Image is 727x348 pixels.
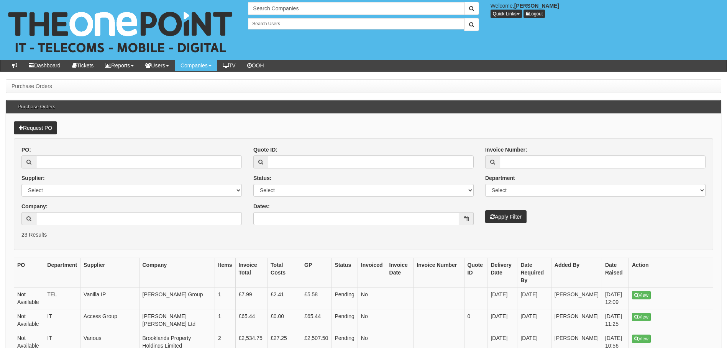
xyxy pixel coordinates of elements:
[215,309,235,331] td: 1
[11,82,52,90] li: Purchase Orders
[241,60,270,71] a: OOH
[414,258,464,288] th: Invoice Number
[267,258,301,288] th: Total Costs
[139,309,215,331] td: [PERSON_NAME] [PERSON_NAME] Ltd
[248,2,464,15] input: Search Companies
[331,258,358,288] th: Status
[485,210,527,223] button: Apply Filter
[44,258,80,288] th: Department
[301,258,331,288] th: GP
[487,309,517,331] td: [DATE]
[524,10,545,18] a: Logout
[21,146,31,154] label: PO:
[358,258,386,288] th: Invoiced
[14,309,44,331] td: Not Available
[267,309,301,331] td: £0.00
[485,174,515,182] label: Department
[491,10,522,18] button: Quick Links
[632,291,651,299] a: View
[217,60,241,71] a: TV
[66,60,100,71] a: Tickets
[14,258,44,288] th: PO
[487,258,517,288] th: Delivery Date
[464,309,487,331] td: 0
[464,258,487,288] th: Quote ID
[21,174,45,182] label: Supplier:
[301,288,331,309] td: £5.58
[517,258,551,288] th: Date Required By
[215,288,235,309] td: 1
[14,121,57,134] a: Request PO
[235,258,267,288] th: Invoice Total
[23,60,66,71] a: Dashboard
[517,309,551,331] td: [DATE]
[14,100,59,113] h3: Purchase Orders
[80,288,139,309] td: Vanilla IP
[358,288,386,309] td: No
[487,288,517,309] td: [DATE]
[485,146,527,154] label: Invoice Number:
[551,258,602,288] th: Added By
[99,60,139,71] a: Reports
[517,288,551,309] td: [DATE]
[629,258,713,288] th: Action
[331,309,358,331] td: Pending
[248,18,464,29] input: Search Users
[602,309,629,331] td: [DATE] 11:25
[551,309,602,331] td: [PERSON_NAME]
[44,288,80,309] td: TEL
[80,309,139,331] td: Access Group
[235,288,267,309] td: £7.99
[139,288,215,309] td: [PERSON_NAME] Group
[44,309,80,331] td: IT
[139,258,215,288] th: Company
[602,258,629,288] th: Date Raised
[602,288,629,309] td: [DATE] 12:09
[215,258,235,288] th: Items
[551,288,602,309] td: [PERSON_NAME]
[21,203,48,210] label: Company:
[301,309,331,331] td: £65.44
[632,335,651,343] a: View
[175,60,217,71] a: Companies
[253,203,270,210] label: Dates:
[253,174,271,182] label: Status:
[253,146,277,154] label: Quote ID:
[14,288,44,309] td: Not Available
[632,313,651,321] a: View
[331,288,358,309] td: Pending
[139,60,175,71] a: Users
[267,288,301,309] td: £2.41
[386,258,414,288] th: Invoice Date
[485,2,727,18] div: Welcome,
[21,231,706,239] p: 23 Results
[358,309,386,331] td: No
[514,3,559,9] b: [PERSON_NAME]
[235,309,267,331] td: £65.44
[80,258,139,288] th: Supplier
